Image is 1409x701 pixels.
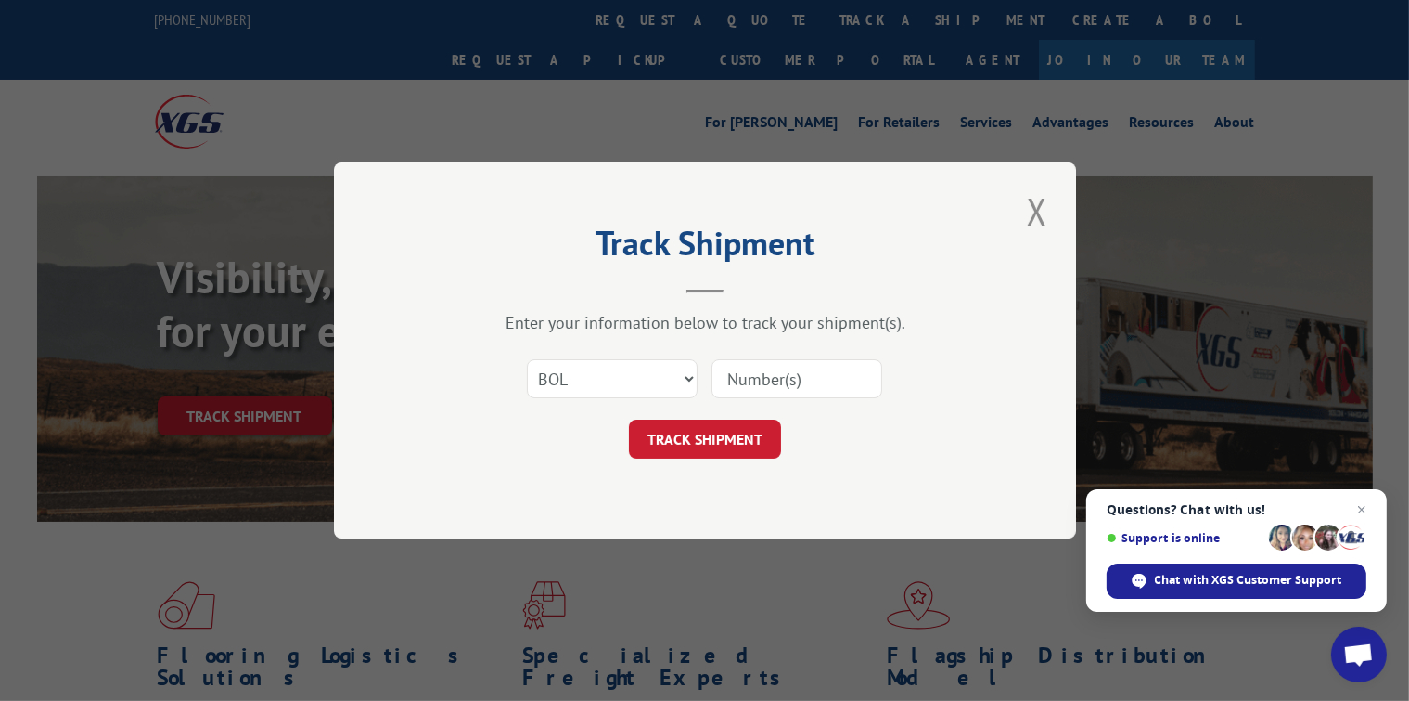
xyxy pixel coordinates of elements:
button: TRACK SHIPMENT [629,420,781,459]
button: Close modal [1021,186,1053,237]
span: Chat with XGS Customer Support [1155,572,1342,589]
span: Chat with XGS Customer Support [1107,564,1366,599]
span: Support is online [1107,531,1262,545]
input: Number(s) [711,359,882,398]
h2: Track Shipment [427,230,983,266]
a: Open chat [1331,627,1387,682]
div: Enter your information below to track your shipment(s). [427,312,983,333]
span: Questions? Chat with us! [1107,502,1366,517]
